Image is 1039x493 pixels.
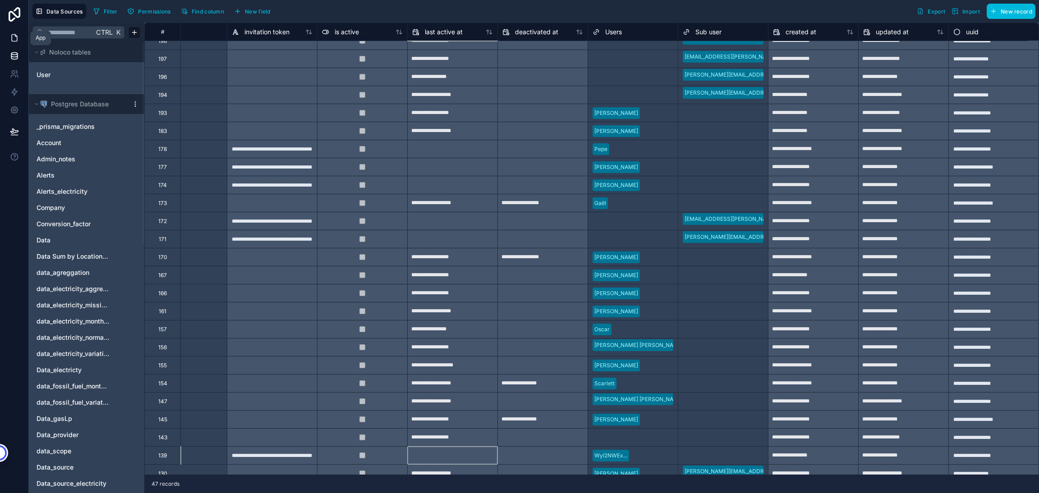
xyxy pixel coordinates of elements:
div: [PERSON_NAME] [594,271,638,279]
span: Company [37,203,65,212]
div: [PERSON_NAME] [594,127,638,135]
button: Noloco tables [32,46,135,59]
div: [PERSON_NAME] [594,289,638,297]
div: 174 [158,182,167,189]
a: _prisma_migrations [37,122,119,131]
a: Data_gasLp [37,414,119,423]
a: Alerts [37,171,119,180]
a: New record [983,4,1035,19]
a: Permissions [124,5,177,18]
div: Data_source [32,460,141,475]
span: is active [335,27,359,37]
a: Data_electricty [37,365,119,374]
span: Permissions [138,8,170,15]
div: [PERSON_NAME] [594,109,638,117]
div: [PERSON_NAME] [PERSON_NAME] [594,395,683,403]
div: # [152,28,174,35]
div: [PERSON_NAME] [594,470,638,478]
div: data_electricity_variation [32,347,141,361]
a: data_electricity_aggregation [37,284,110,293]
span: invitation token [244,27,290,37]
a: Data_source_electricity [37,479,119,488]
a: data_agreggation [37,268,110,277]
span: Data_gasLp [37,414,72,423]
span: last active at [425,27,463,37]
span: data_electricity_missing_data [37,301,110,310]
span: updated at [876,27,909,37]
div: Alerts [32,168,141,183]
div: [PERSON_NAME] [594,307,638,315]
div: 145 [158,416,167,423]
div: 143 [158,434,167,441]
div: User [32,68,141,82]
div: Conversion_factor [32,217,141,231]
button: Postgres logoPostgres Database [32,98,128,110]
div: 177 [158,164,167,171]
div: 157 [158,326,167,333]
span: Alerts_electricity [37,187,87,196]
button: New record [987,4,1035,19]
div: _prisma_migrations [32,119,141,134]
div: Data_source_electricity [32,476,141,491]
div: data_fossil_fuel_variation [32,395,141,410]
div: 178 [158,146,167,153]
div: Pepe [594,145,607,153]
a: User [37,70,110,79]
div: data_scope [32,444,141,458]
a: data_electricity_normalization [37,333,110,342]
a: data_fossil_fuel_monthly_normalization [37,382,110,391]
a: Data_provider [37,430,119,439]
a: Account [37,138,119,147]
div: 183 [158,128,167,135]
div: Data [32,233,141,247]
span: Admin_notes [37,155,75,164]
div: 161 [159,308,166,315]
a: Data [37,236,119,245]
button: Filter [90,5,121,18]
div: Admin_notes [32,152,141,166]
a: Data_source [37,463,119,472]
span: Data [37,236,51,245]
span: _prisma_migrations [37,122,95,131]
span: Find column [192,8,224,15]
div: Account [32,136,141,150]
span: Noloco tables [49,48,91,57]
span: data_scope [37,447,71,456]
a: data_fossil_fuel_variation [37,398,110,407]
div: data_electricity_normalization [32,330,141,345]
span: Data_source_electricity [37,479,106,488]
div: [PERSON_NAME] [594,415,638,424]
div: Company [32,201,141,215]
div: WyI2NWEx... [594,452,627,460]
div: Data_gasLp [32,411,141,426]
span: Ctrl [95,27,114,38]
div: 197 [158,55,167,63]
span: New field [245,8,271,15]
span: Account [37,138,61,147]
button: Permissions [124,5,174,18]
div: Scarlett [594,379,615,388]
div: data_electricity_aggregation [32,282,141,296]
a: Admin_notes [37,155,119,164]
span: Alerts [37,171,55,180]
span: Import [962,8,980,15]
div: [PERSON_NAME] [594,163,638,171]
a: Alerts_electricity [37,187,119,196]
span: data_agreggation [37,268,89,277]
div: [PERSON_NAME] [PERSON_NAME] [594,341,683,349]
span: User [37,70,51,79]
a: Data Sum by Location and Data type [37,252,110,261]
button: New field [231,5,274,18]
div: [PERSON_NAME] [594,253,638,261]
div: 170 [158,254,167,261]
div: [EMAIL_ADDRESS][PERSON_NAME][DOMAIN_NAME] [685,215,820,223]
span: Data Sources [46,8,83,15]
div: [EMAIL_ADDRESS][PERSON_NAME][DOMAIN_NAME] [685,53,820,61]
div: [PERSON_NAME] [594,361,638,370]
div: Alerts_electricity [32,184,141,199]
div: [PERSON_NAME][EMAIL_ADDRESS][DOMAIN_NAME] [685,71,820,79]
